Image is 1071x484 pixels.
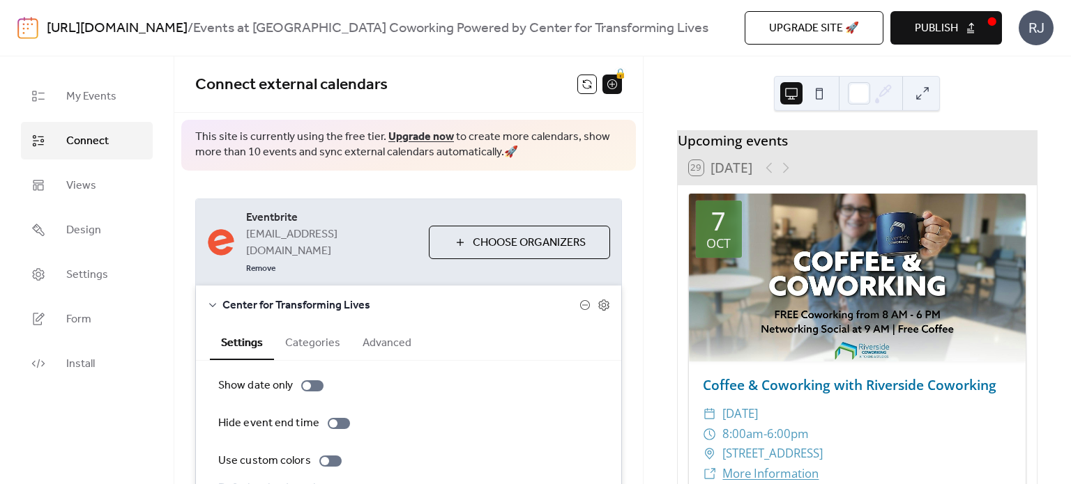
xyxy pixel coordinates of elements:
div: Show date only [218,377,293,394]
span: Settings [66,267,108,283]
a: My Events [21,77,153,115]
button: Upgrade site 🚀 [745,11,883,45]
a: Coffee & Coworking with Riverside Coworking [703,375,996,394]
a: Form [21,300,153,338]
span: This site is currently using the free tier. to create more calendars, show more than 10 events an... [195,130,622,161]
span: [STREET_ADDRESS] [722,444,823,464]
div: Hide event end time [218,415,319,432]
button: Categories [274,325,351,359]
div: Upcoming events [678,131,1037,151]
span: My Events [66,88,116,105]
b: / [188,15,193,42]
button: Publish [890,11,1002,45]
div: RJ [1019,10,1054,45]
button: Settings [210,325,274,360]
a: Connect [21,122,153,159]
a: More Information [722,465,819,481]
div: ​ [703,444,716,464]
span: Design [66,222,101,239]
span: [EMAIL_ADDRESS][DOMAIN_NAME] [246,226,418,260]
span: Publish [915,20,958,37]
a: [URL][DOMAIN_NAME] [47,15,188,42]
span: Remove [246,263,275,274]
a: Design [21,211,153,249]
div: 7 [711,209,726,234]
span: Connect [66,133,109,150]
a: Settings [21,256,153,293]
span: Install [66,356,95,373]
div: Oct [706,237,731,249]
span: Upgrade site 🚀 [769,20,859,37]
span: Connect external calendars [195,70,388,100]
a: Views [21,166,153,204]
a: Install [21,345,153,382]
div: ​ [703,464,716,484]
span: - [764,424,767,444]
span: Choose Organizers [473,235,586,251]
button: Choose Organizers [429,226,610,259]
span: [DATE] [722,404,758,424]
img: logo [17,17,38,39]
span: 8:00am [722,424,764,444]
a: Upgrade now [388,126,454,148]
div: Use custom colors [218,453,311,469]
b: Events at [GEOGRAPHIC_DATA] Coworking Powered by Center for Transforming Lives [193,15,708,42]
span: Form [66,311,91,328]
img: eventbrite [207,228,235,256]
span: Eventbrite [246,210,418,226]
span: Center for Transforming Lives [222,297,579,314]
div: ​ [703,424,716,444]
button: Advanced [351,325,423,359]
span: Views [66,178,96,194]
div: ​ [703,404,716,424]
span: 6:00pm [767,424,809,444]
